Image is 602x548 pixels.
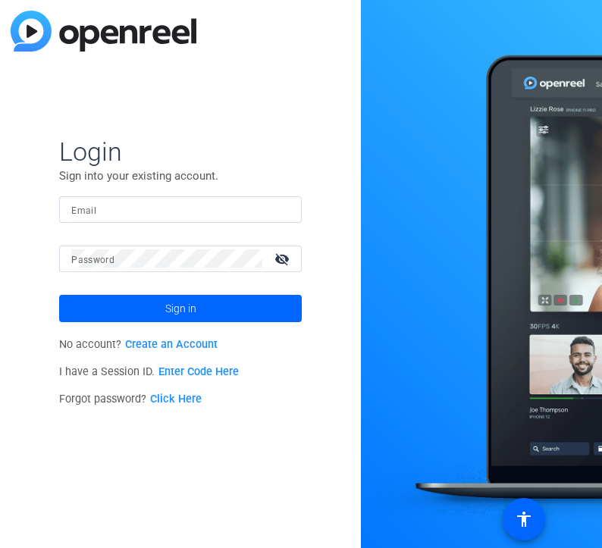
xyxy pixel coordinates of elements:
[71,205,96,216] mat-label: Email
[71,200,290,218] input: Enter Email Address
[125,338,218,351] a: Create an Account
[265,248,302,270] mat-icon: visibility_off
[59,136,302,168] span: Login
[150,393,202,406] a: Click Here
[59,365,239,378] span: I have a Session ID.
[59,393,202,406] span: Forgot password?
[165,290,196,327] span: Sign in
[59,168,302,184] p: Sign into your existing account.
[59,338,218,351] span: No account?
[158,365,239,378] a: Enter Code Here
[11,11,196,52] img: blue-gradient.svg
[515,510,533,528] mat-icon: accessibility
[71,255,114,265] mat-label: Password
[59,295,302,322] button: Sign in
